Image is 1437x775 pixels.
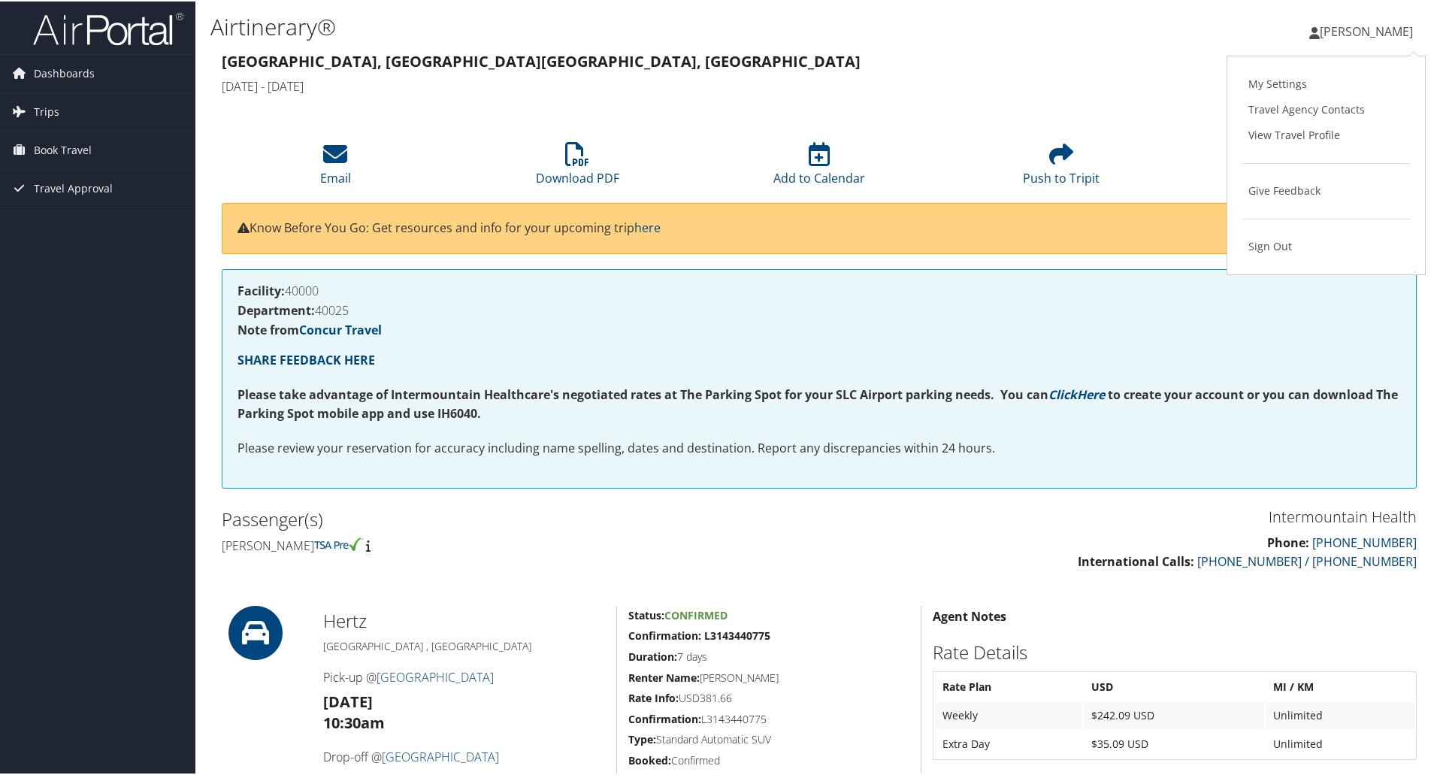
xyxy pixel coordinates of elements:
[377,668,494,684] a: [GEOGRAPHIC_DATA]
[323,637,605,652] h5: [GEOGRAPHIC_DATA] , [GEOGRAPHIC_DATA]
[222,77,1112,93] h4: [DATE] - [DATE]
[628,731,656,745] strong: Type:
[628,752,909,767] h5: Confirmed
[222,505,808,531] h2: Passenger(s)
[33,10,183,45] img: airportal-logo.png
[237,283,1401,295] h4: 40000
[773,149,865,185] a: Add to Calendar
[536,149,619,185] a: Download PDF
[1266,729,1414,756] td: Unlimited
[222,50,861,70] strong: [GEOGRAPHIC_DATA], [GEOGRAPHIC_DATA] [GEOGRAPHIC_DATA], [GEOGRAPHIC_DATA]
[1077,385,1105,401] a: Here
[1266,672,1414,699] th: MI / KM
[935,701,1082,728] td: Weekly
[1197,552,1417,568] a: [PHONE_NUMBER] / [PHONE_NUMBER]
[323,668,605,684] h4: Pick-up @
[1023,149,1100,185] a: Push to Tripit
[935,729,1082,756] td: Extra Day
[237,320,382,337] strong: Note from
[1312,533,1417,549] a: [PHONE_NUMBER]
[664,607,728,621] span: Confirmed
[628,710,909,725] h5: L3143440775
[237,301,315,317] strong: Department:
[1084,701,1264,728] td: $242.09 USD
[1078,552,1194,568] strong: International Calls:
[628,752,671,766] strong: Booked:
[1084,672,1264,699] th: USD
[299,320,382,337] a: Concur Travel
[1242,177,1410,202] a: Give Feedback
[1242,95,1410,121] a: Travel Agency Contacts
[34,130,92,168] span: Book Travel
[933,607,1006,623] strong: Agent Notes
[628,627,770,641] strong: Confirmation: L3143440775
[237,437,1401,457] p: Please review your reservation for accuracy including name spelling, dates and destination. Repor...
[323,711,385,731] strong: 10:30am
[222,536,808,552] h4: [PERSON_NAME]
[1135,110,1417,127] h4: Booked by
[323,690,373,710] strong: [DATE]
[210,10,1022,41] h1: Airtinerary®
[1242,70,1410,95] a: My Settings
[237,303,1401,315] h4: 40025
[628,648,677,662] strong: Duration:
[628,689,909,704] h5: USD381.66
[628,731,909,746] h5: Standard Automatic SUV
[634,218,661,235] a: here
[34,168,113,206] span: Travel Approval
[34,92,59,129] span: Trips
[830,505,1417,526] h3: Intermountain Health
[628,607,664,621] strong: Status:
[323,747,605,764] h4: Drop-off @
[1048,385,1077,401] a: Click
[1266,701,1414,728] td: Unlimited
[1242,121,1410,147] a: View Travel Profile
[34,53,95,91] span: Dashboards
[382,747,499,764] a: [GEOGRAPHIC_DATA]
[1084,729,1264,756] td: $35.09 USD
[314,536,363,549] img: tsa-precheck.png
[323,607,605,632] h2: Hertz
[237,350,375,367] a: SHARE FEEDBACK HERE
[237,217,1401,237] p: Know Before You Go: Get resources and info for your upcoming trip
[628,648,909,663] h5: 7 days
[628,689,679,704] strong: Rate Info:
[237,281,285,298] strong: Facility:
[628,669,700,683] strong: Renter Name:
[935,672,1082,699] th: Rate Plan
[1135,87,1417,104] h4: Agency Locator
[628,710,701,725] strong: Confirmation:
[628,669,909,684] h5: [PERSON_NAME]
[1242,232,1410,258] a: Sign Out
[933,638,1417,664] h2: Rate Details
[1320,22,1413,38] span: [PERSON_NAME]
[320,149,351,185] a: Email
[1135,50,1417,81] h1: D39SD0
[1309,8,1428,53] a: [PERSON_NAME]
[237,385,1048,401] strong: Please take advantage of Intermountain Healthcare's negotiated rates at The Parking Spot for your...
[1267,533,1309,549] strong: Phone:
